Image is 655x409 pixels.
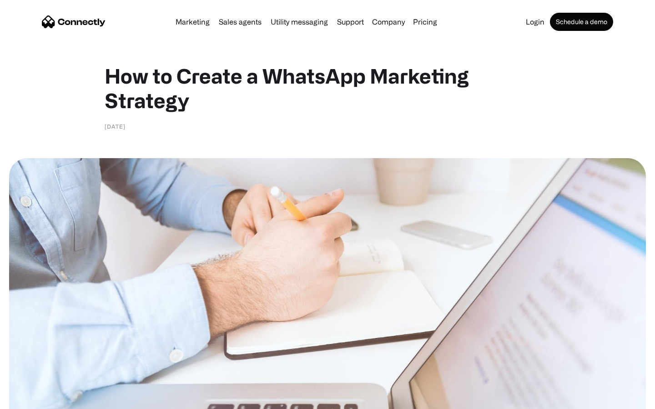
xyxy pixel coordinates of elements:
a: Utility messaging [267,18,332,25]
div: Company [372,15,405,28]
aside: Language selected: English [9,393,55,406]
a: Sales agents [215,18,265,25]
a: Marketing [172,18,213,25]
h1: How to Create a WhatsApp Marketing Strategy [105,64,550,113]
a: Login [522,18,548,25]
a: Pricing [409,18,441,25]
a: Schedule a demo [550,13,613,31]
a: Support [333,18,368,25]
div: [DATE] [105,122,126,131]
ul: Language list [18,393,55,406]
